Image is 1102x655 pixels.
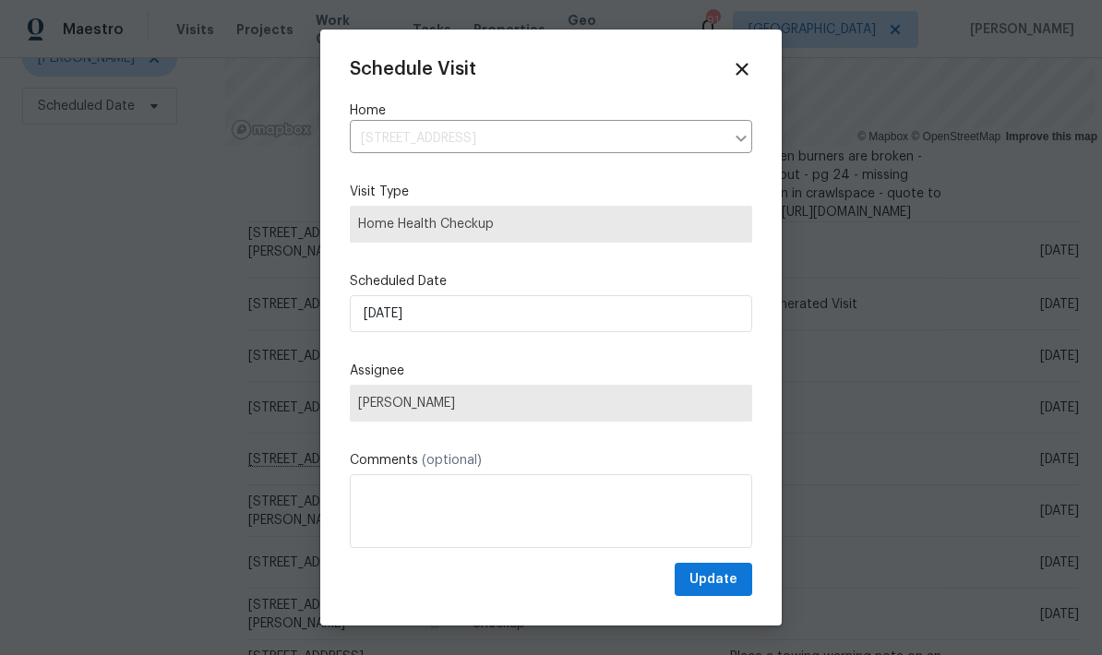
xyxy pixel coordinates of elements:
span: [PERSON_NAME] [358,396,744,411]
span: Home Health Checkup [358,215,744,233]
input: M/D/YYYY [350,295,752,332]
label: Visit Type [350,183,752,201]
span: (optional) [422,454,482,467]
label: Assignee [350,362,752,380]
label: Comments [350,451,752,470]
span: Update [689,568,737,591]
span: Schedule Visit [350,60,476,78]
input: Enter in an address [350,125,725,153]
label: Scheduled Date [350,272,752,291]
label: Home [350,101,752,120]
span: Close [732,59,752,79]
button: Update [675,563,752,597]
